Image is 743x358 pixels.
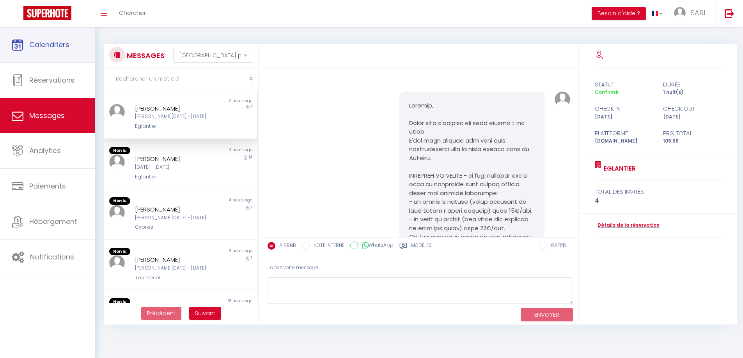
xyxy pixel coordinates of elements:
div: 105.59 [658,138,726,145]
div: 1 nuit(s) [658,89,726,96]
div: check out [658,104,726,113]
div: statut [590,80,658,89]
span: Paiements [29,181,66,191]
img: ... [674,7,686,19]
span: 14 [249,154,252,160]
span: Non lu [109,147,130,155]
button: ENVOYER [521,308,573,322]
label: Modèles [411,242,432,252]
span: 1 [251,255,252,261]
img: ... [109,154,125,170]
div: 4 hours ago [181,197,257,205]
div: Cyprès [135,223,214,231]
span: Précédent [147,309,176,317]
div: [PERSON_NAME][DATE] - [DATE] [135,214,214,222]
div: Plateforme [590,129,658,138]
div: [DATE] - [DATE] [135,164,214,171]
span: Notifications [30,252,74,262]
button: Previous [141,307,181,320]
div: 18 hours ago [181,298,257,306]
div: [PERSON_NAME] [135,205,214,214]
label: NOTE INTERNE [310,242,344,250]
label: RAPPEL [547,242,567,250]
button: Besoin d'aide ? [592,7,646,20]
span: Réservations [29,75,74,85]
span: 1 [251,205,252,211]
img: ... [109,104,125,120]
img: ... [109,205,125,220]
div: Eglantier [135,122,214,130]
div: 3 hours ago [181,147,257,155]
div: Tapez votre message [268,258,573,277]
div: [PERSON_NAME][DATE] - [DATE] [135,265,214,272]
a: Eglantier [601,164,636,173]
span: Calendriers [29,40,69,49]
div: durée [658,80,726,89]
span: Non lu [109,197,130,205]
img: Super Booking [23,6,71,20]
div: Eglantier [135,173,214,181]
label: AIRBNB [275,242,296,250]
span: Suivant [195,309,215,317]
div: [DATE] [658,113,726,121]
div: 6 hours ago [181,248,257,256]
div: [DOMAIN_NAME] [590,138,658,145]
div: 4 [595,196,722,206]
div: 2 hours ago [181,98,257,104]
img: ... [109,255,125,271]
img: ... [555,92,570,107]
div: Prix total [658,129,726,138]
img: logout [725,9,734,18]
div: [PERSON_NAME] [135,154,214,164]
div: [PERSON_NAME] [135,104,214,113]
h3: MESSAGES [125,47,165,64]
button: Next [189,307,221,320]
div: [DATE] [590,113,658,121]
div: Tournesol [135,274,214,282]
span: Confirmé [595,89,618,95]
div: [PERSON_NAME][DATE] - [DATE] [135,113,214,120]
span: 1 [251,104,252,110]
input: Rechercher un mot clé [104,68,258,90]
div: check in [590,104,658,113]
label: WhatsApp [358,242,394,250]
span: Non lu [109,298,130,306]
span: Hébergement [29,217,77,226]
div: total des invités [595,187,722,196]
span: Analytics [29,146,61,155]
span: Chercher [119,9,146,17]
div: [PERSON_NAME] [135,255,214,265]
span: Messages [29,111,65,120]
span: Non lu [109,248,130,256]
a: Détails de la réservation [595,222,660,229]
span: SARL [691,8,707,18]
